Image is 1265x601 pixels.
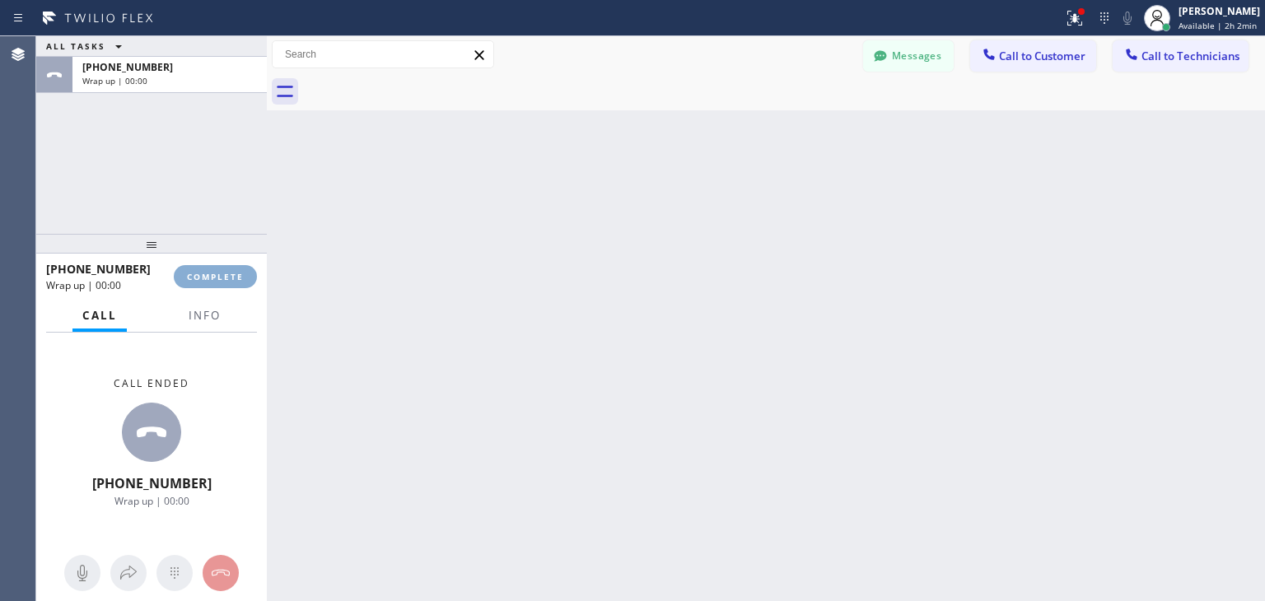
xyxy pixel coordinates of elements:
div: [PERSON_NAME] [1179,4,1260,18]
span: Available | 2h 2min [1179,20,1257,31]
span: [PHONE_NUMBER] [82,60,173,74]
span: Call ended [114,376,189,390]
span: [PHONE_NUMBER] [92,474,212,492]
button: Open dialpad [156,555,193,591]
span: Call [82,308,117,323]
button: ALL TASKS [36,36,138,56]
span: COMPLETE [187,271,244,282]
button: Mute [1116,7,1139,30]
button: Info [179,300,231,332]
span: Info [189,308,221,323]
input: Search [273,41,493,68]
button: Mute [64,555,100,591]
span: ALL TASKS [46,40,105,52]
button: Call [72,300,127,332]
span: Wrap up | 00:00 [82,75,147,86]
button: Messages [863,40,954,72]
button: Hang up [203,555,239,591]
button: Call to Technicians [1113,40,1249,72]
span: Wrap up | 00:00 [114,494,189,508]
span: [PHONE_NUMBER] [46,261,151,277]
button: Open directory [110,555,147,591]
span: Call to Technicians [1141,49,1239,63]
span: Call to Customer [999,49,1085,63]
button: Call to Customer [970,40,1096,72]
button: COMPLETE [174,265,257,288]
span: Wrap up | 00:00 [46,278,121,292]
